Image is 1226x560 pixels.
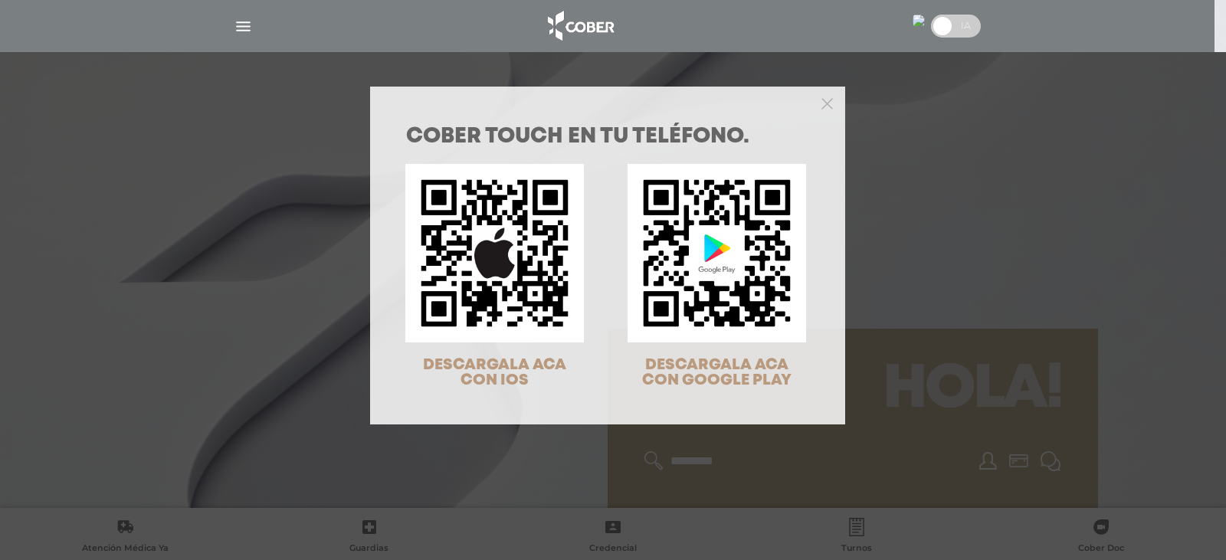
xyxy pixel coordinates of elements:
[405,164,584,342] img: qr-code
[423,358,566,388] span: DESCARGALA ACA CON IOS
[642,358,792,388] span: DESCARGALA ACA CON GOOGLE PLAY
[406,126,809,148] h1: COBER TOUCH en tu teléfono.
[821,96,833,110] button: Close
[628,164,806,342] img: qr-code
